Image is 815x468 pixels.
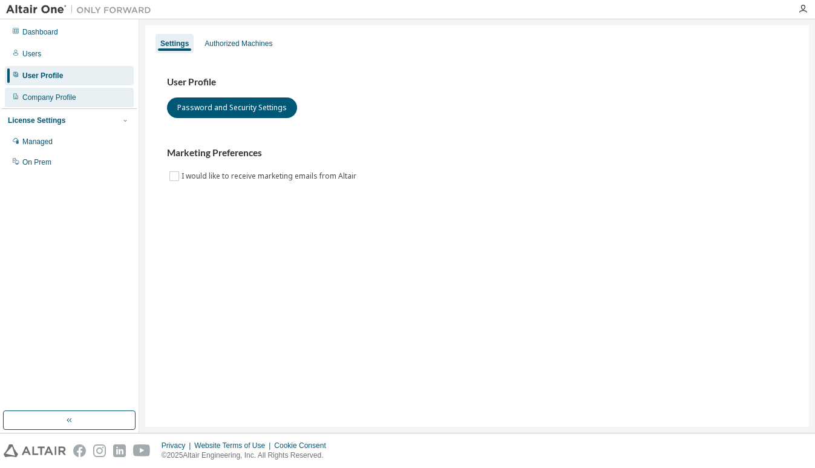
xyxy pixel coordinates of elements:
[274,441,333,450] div: Cookie Consent
[22,137,53,147] div: Managed
[167,147,787,159] h3: Marketing Preferences
[162,450,333,461] p: © 2025 Altair Engineering, Inc. All Rights Reserved.
[113,444,126,457] img: linkedin.svg
[73,444,86,457] img: facebook.svg
[6,4,157,16] img: Altair One
[93,444,106,457] img: instagram.svg
[182,169,359,183] label: I would like to receive marketing emails from Altair
[8,116,65,125] div: License Settings
[22,71,63,81] div: User Profile
[205,39,272,48] div: Authorized Machines
[160,39,189,48] div: Settings
[133,444,151,457] img: youtube.svg
[167,97,297,118] button: Password and Security Settings
[22,93,76,102] div: Company Profile
[22,49,41,59] div: Users
[22,157,51,167] div: On Prem
[22,27,58,37] div: Dashboard
[4,444,66,457] img: altair_logo.svg
[162,441,194,450] div: Privacy
[194,441,274,450] div: Website Terms of Use
[167,76,787,88] h3: User Profile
